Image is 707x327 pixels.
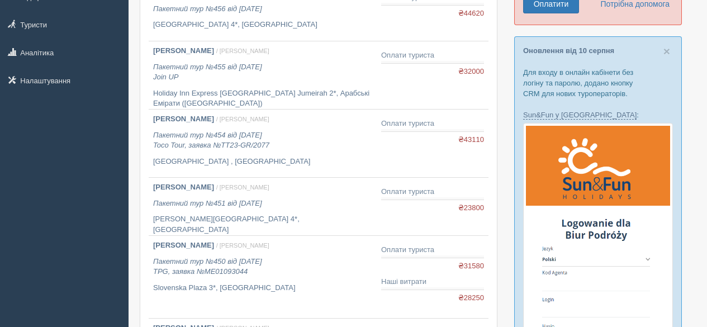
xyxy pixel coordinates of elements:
[216,48,269,54] span: / [PERSON_NAME]
[149,110,377,177] a: [PERSON_NAME] / [PERSON_NAME] Пакетний тур №454 від [DATE]Toco Tour, заявка №TT23-GR/2077 [GEOGRA...
[458,8,484,19] span: ₴44620
[381,277,484,287] div: Наші витрати
[458,203,484,214] span: ₴23800
[523,110,673,120] p: :
[153,257,262,276] i: Пакетний тур №450 від [DATE] TPG, заявка №ME01093044
[149,236,377,318] a: [PERSON_NAME] / [PERSON_NAME] Пакетний тур №450 від [DATE]TPG, заявка №ME01093044 Slovenska Plaza...
[153,199,262,207] i: Пакетний тур №451 від [DATE]
[381,187,484,197] div: Оплати туриста
[216,116,269,122] span: / [PERSON_NAME]
[149,41,377,109] a: [PERSON_NAME] / [PERSON_NAME] Пакетний тур №455 від [DATE]Join UP Holiday Inn Express [GEOGRAPHIC...
[381,245,484,255] div: Оплати туриста
[153,88,372,109] p: Holiday Inn Express [GEOGRAPHIC_DATA] Jumeirah 2*, Арабські Емірати ([GEOGRAPHIC_DATA])
[523,67,673,99] p: Для входу в онлайн кабінети без логіну та паролю, додано кнопку CRM для нових туроператорів.
[216,242,269,249] span: / [PERSON_NAME]
[381,50,484,61] div: Оплати туриста
[153,214,372,235] p: [PERSON_NAME][GEOGRAPHIC_DATA] 4*, [GEOGRAPHIC_DATA]
[153,20,372,30] p: [GEOGRAPHIC_DATA] 4*, [GEOGRAPHIC_DATA]
[153,115,214,123] b: [PERSON_NAME]
[663,45,670,57] button: Close
[153,131,269,150] i: Пакетний тур №454 від [DATE] Toco Tour, заявка №TT23-GR/2077
[458,293,484,304] span: ₴28250
[458,261,484,272] span: ₴31580
[153,4,262,13] i: Пакетний тур №456 від [DATE]
[663,45,670,58] span: ×
[149,178,377,235] a: [PERSON_NAME] / [PERSON_NAME] Пакетний тур №451 від [DATE] [PERSON_NAME][GEOGRAPHIC_DATA] 4*, [GE...
[153,283,372,293] p: Slovenska Plaza 3*, [GEOGRAPHIC_DATA]
[153,46,214,55] b: [PERSON_NAME]
[153,241,214,249] b: [PERSON_NAME]
[153,157,372,167] p: [GEOGRAPHIC_DATA] , [GEOGRAPHIC_DATA]
[523,46,614,55] a: Оновлення від 10 серпня
[458,135,484,145] span: ₴43110
[381,119,484,129] div: Оплати туриста
[216,184,269,191] span: / [PERSON_NAME]
[153,63,262,82] i: Пакетний тур №455 від [DATE] Join UP
[458,67,484,77] span: ₴32000
[523,111,637,120] a: Sun&Fun у [GEOGRAPHIC_DATA]
[153,183,214,191] b: [PERSON_NAME]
